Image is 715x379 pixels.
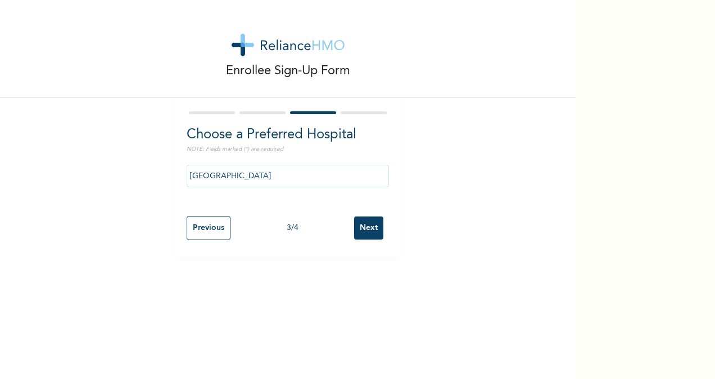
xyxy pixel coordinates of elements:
p: Enrollee Sign-Up Form [226,62,350,80]
div: 3 / 4 [230,222,354,234]
input: Search by name, address or governorate [187,165,389,187]
input: Previous [187,216,230,240]
p: NOTE: Fields marked (*) are required [187,145,389,154]
img: logo [232,34,345,56]
input: Next [354,216,383,240]
h2: Choose a Preferred Hospital [187,125,389,145]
